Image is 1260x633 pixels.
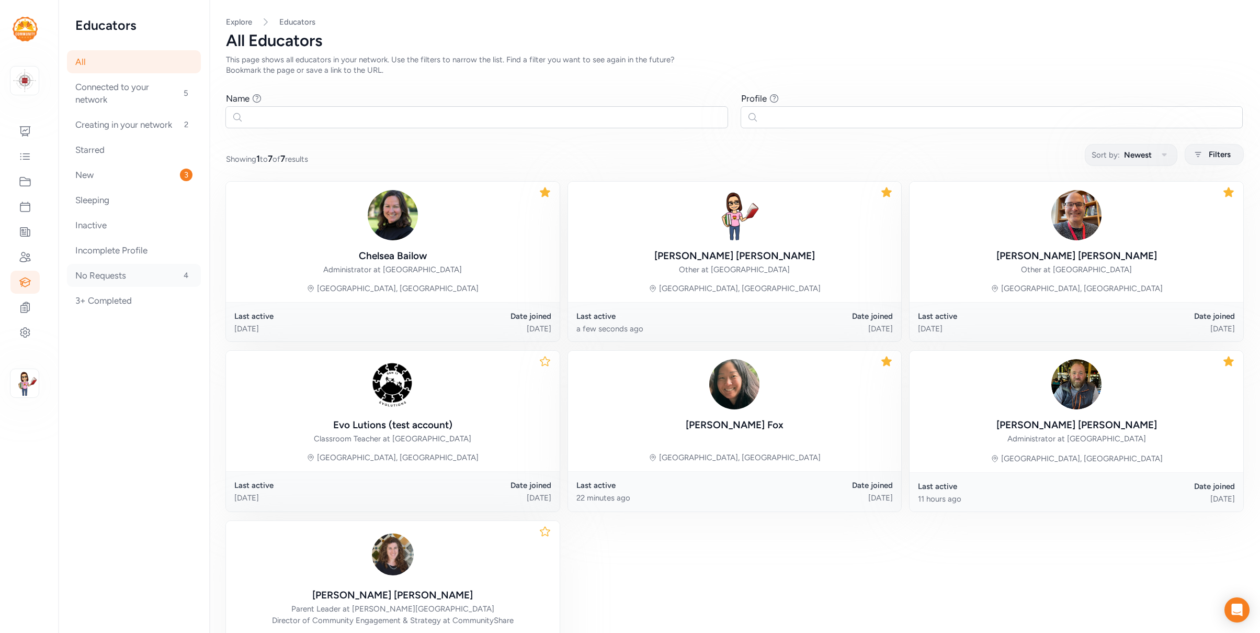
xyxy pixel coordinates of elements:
button: Sort by:Newest [1085,144,1177,166]
div: 3+ Completed [67,289,201,312]
div: Name [226,92,249,105]
div: [DATE] [393,324,551,334]
div: Administrator at [GEOGRAPHIC_DATA] [323,264,462,275]
div: [PERSON_NAME] [PERSON_NAME] [996,249,1157,263]
div: [DATE] [918,324,1076,334]
div: [DATE] [1076,324,1235,334]
div: Date joined [393,480,551,491]
img: m80gItpDQLezPZKxajU5 [709,190,759,240]
div: Date joined [393,311,551,321]
div: Director of Community Engagement & Strategy at CommunityShare [272,615,514,626]
div: [DATE] [393,493,551,503]
div: [GEOGRAPHIC_DATA], [GEOGRAPHIC_DATA] [1001,283,1163,294]
div: This page shows all educators in your network. Use the filters to narrow the list. Find a filter ... [226,54,695,75]
div: 22 minutes ago [576,493,735,503]
div: Last active [234,311,393,321]
span: 3 [180,169,192,181]
div: Incomplete Profile [67,239,201,262]
div: Other at [GEOGRAPHIC_DATA] [679,264,790,275]
div: All [67,50,201,73]
img: EOB39JCQPCZ5jST00naX [1051,190,1102,240]
a: Educators [279,17,315,27]
img: Xcb1OHThe3tDKPp1V9Yg [368,190,418,240]
div: No Requests [67,264,201,287]
span: 5 [179,87,192,99]
div: Last active [576,311,735,321]
div: Other at [GEOGRAPHIC_DATA] [1021,264,1132,275]
div: [DATE] [734,324,893,334]
div: [PERSON_NAME] [PERSON_NAME] [654,249,815,263]
div: Date joined [1076,481,1235,492]
div: [PERSON_NAME] [PERSON_NAME] [312,588,473,603]
div: Last active [576,480,735,491]
span: Sort by: [1092,149,1120,161]
div: Creating in your network [67,113,201,136]
img: FVYeXnlRqON8v9jl3VDk [709,359,759,409]
div: Last active [918,481,1076,492]
img: logo [13,69,36,92]
div: Date joined [734,480,893,491]
div: a few seconds ago [576,324,735,334]
div: [DATE] [234,324,393,334]
a: Explore [226,17,252,27]
div: Sleeping [67,188,201,212]
img: 6zk4izn8ROGC0BpKjWRl [1051,359,1102,409]
div: Open Intercom Messenger [1224,597,1250,623]
div: Chelsea Bailow [359,249,427,263]
span: 7 [280,153,285,164]
div: Date joined [734,311,893,321]
div: Starred [67,138,201,161]
div: [GEOGRAPHIC_DATA], [GEOGRAPHIC_DATA] [659,283,821,294]
span: Filters [1209,148,1231,161]
div: [GEOGRAPHIC_DATA], [GEOGRAPHIC_DATA] [317,283,479,294]
div: Date joined [1076,311,1235,321]
span: 2 [180,118,192,131]
div: All Educators [226,31,1243,50]
div: Connected to your network [67,75,201,111]
div: Inactive [67,214,201,237]
div: Parent Leader at [PERSON_NAME][GEOGRAPHIC_DATA] [291,604,494,614]
span: 4 [179,269,192,282]
div: Last active [234,480,393,491]
div: 11 hours ago [918,494,1076,504]
div: Last active [918,311,1076,321]
div: Evo Lutions (test account) [333,418,452,432]
span: Newest [1124,149,1152,161]
nav: Breadcrumb [226,17,1243,27]
div: [DATE] [234,493,393,503]
div: [PERSON_NAME] Fox [686,418,784,432]
div: [GEOGRAPHIC_DATA], [GEOGRAPHIC_DATA] [1001,453,1163,464]
div: [GEOGRAPHIC_DATA], [GEOGRAPHIC_DATA] [659,452,821,463]
div: Administrator at [GEOGRAPHIC_DATA] [1007,434,1146,444]
img: lDpNWnThy0NWc9ECVZMw [368,359,418,409]
div: [DATE] [1076,494,1235,504]
div: [DATE] [734,493,893,503]
h2: Educators [75,17,192,34]
div: [GEOGRAPHIC_DATA], [GEOGRAPHIC_DATA] [317,452,479,463]
div: New [67,163,201,186]
span: 7 [268,153,273,164]
div: Classroom Teacher at [GEOGRAPHIC_DATA] [314,434,471,444]
div: [PERSON_NAME] [PERSON_NAME] [996,418,1157,432]
img: xHGhUblRSFqCpjepzwsd [368,529,418,580]
span: 1 [256,153,260,164]
img: logo [13,17,38,41]
div: Profile [741,92,767,105]
span: Showing to of results [226,152,308,165]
